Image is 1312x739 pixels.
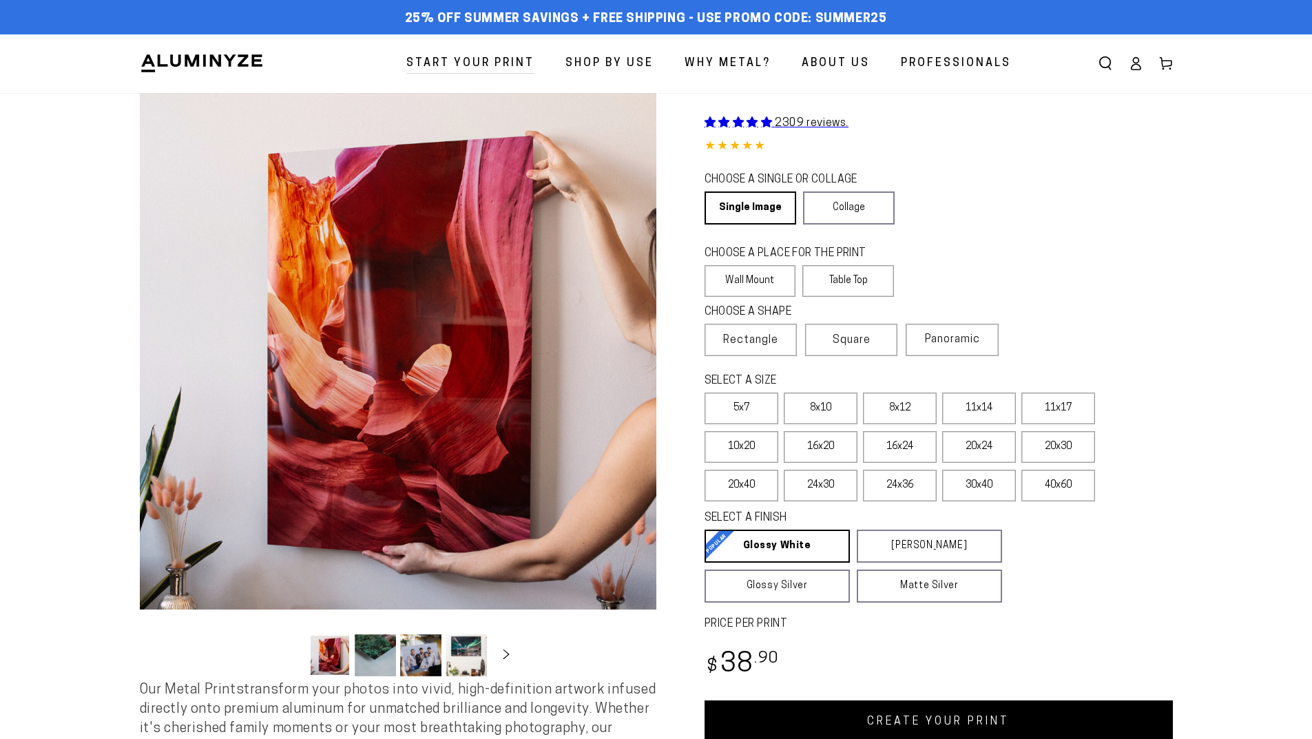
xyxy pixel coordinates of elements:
a: Start Your Print [396,45,545,82]
label: 24x36 [863,470,937,501]
label: 11x17 [1021,393,1095,424]
label: 30x40 [942,470,1016,501]
label: 20x24 [942,431,1016,463]
bdi: 38 [705,652,780,678]
label: 8x12 [863,393,937,424]
span: Shop By Use [565,54,654,74]
button: Load image 4 in gallery view [446,634,487,676]
a: Matte Silver [857,570,1002,603]
label: 20x40 [705,470,778,501]
label: 40x60 [1021,470,1095,501]
a: Why Metal? [674,45,781,82]
button: Slide right [491,640,521,670]
legend: SELECT A SIZE [705,373,980,389]
span: Why Metal? [685,54,771,74]
span: 2309 reviews. [775,118,848,129]
legend: CHOOSE A SHAPE [705,304,884,320]
a: Collage [803,191,895,225]
label: 24x30 [784,470,857,501]
a: Professionals [891,45,1021,82]
label: 10x20 [705,431,778,463]
span: Professionals [901,54,1011,74]
a: Glossy Silver [705,570,850,603]
button: Load image 2 in gallery view [355,634,396,676]
a: Single Image [705,191,796,225]
span: Rectangle [723,332,778,348]
button: Slide left [275,640,305,670]
label: 11x14 [942,393,1016,424]
label: 8x10 [784,393,857,424]
label: 16x24 [863,431,937,463]
a: About Us [791,45,880,82]
span: $ [707,658,718,676]
legend: CHOOSE A SINGLE OR COLLAGE [705,172,882,188]
label: 16x20 [784,431,857,463]
div: 4.85 out of 5.0 stars [705,137,1173,157]
label: 20x30 [1021,431,1095,463]
label: PRICE PER PRINT [705,616,1173,632]
summary: Search our site [1090,48,1121,79]
button: Load image 1 in gallery view [309,634,351,676]
span: About Us [802,54,870,74]
a: Shop By Use [555,45,664,82]
label: 5x7 [705,393,778,424]
button: Load image 3 in gallery view [400,634,441,676]
a: [PERSON_NAME] [857,530,1002,563]
a: 2309 reviews. [705,118,848,129]
img: Aluminyze [140,53,264,74]
sup: .90 [754,651,779,667]
legend: CHOOSE A PLACE FOR THE PRINT [705,246,882,262]
span: 25% off Summer Savings + Free Shipping - Use Promo Code: SUMMER25 [405,12,887,27]
span: Square [833,332,871,348]
legend: SELECT A FINISH [705,510,969,526]
span: Start Your Print [406,54,534,74]
span: Panoramic [925,334,980,345]
label: Table Top [802,265,894,297]
media-gallery: Gallery Viewer [140,93,656,680]
a: Glossy White [705,530,850,563]
label: Wall Mount [705,265,796,297]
